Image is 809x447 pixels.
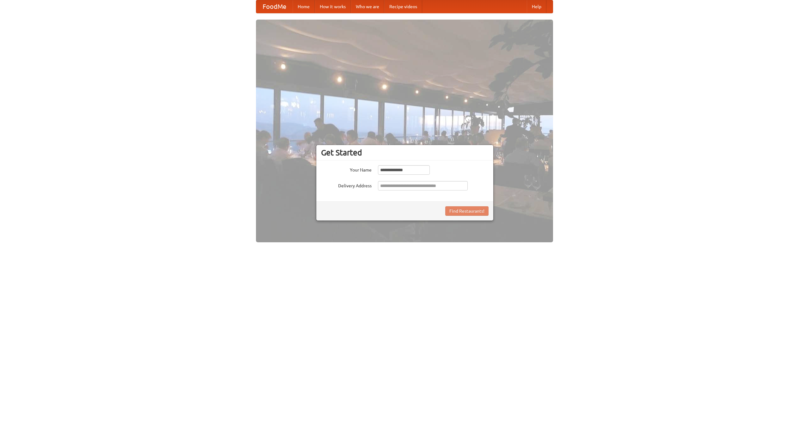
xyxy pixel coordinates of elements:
h3: Get Started [321,148,489,157]
a: How it works [315,0,351,13]
a: FoodMe [256,0,293,13]
label: Delivery Address [321,181,372,189]
a: Help [527,0,546,13]
button: Find Restaurants! [445,206,489,216]
a: Home [293,0,315,13]
label: Your Name [321,165,372,173]
a: Who we are [351,0,384,13]
a: Recipe videos [384,0,422,13]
